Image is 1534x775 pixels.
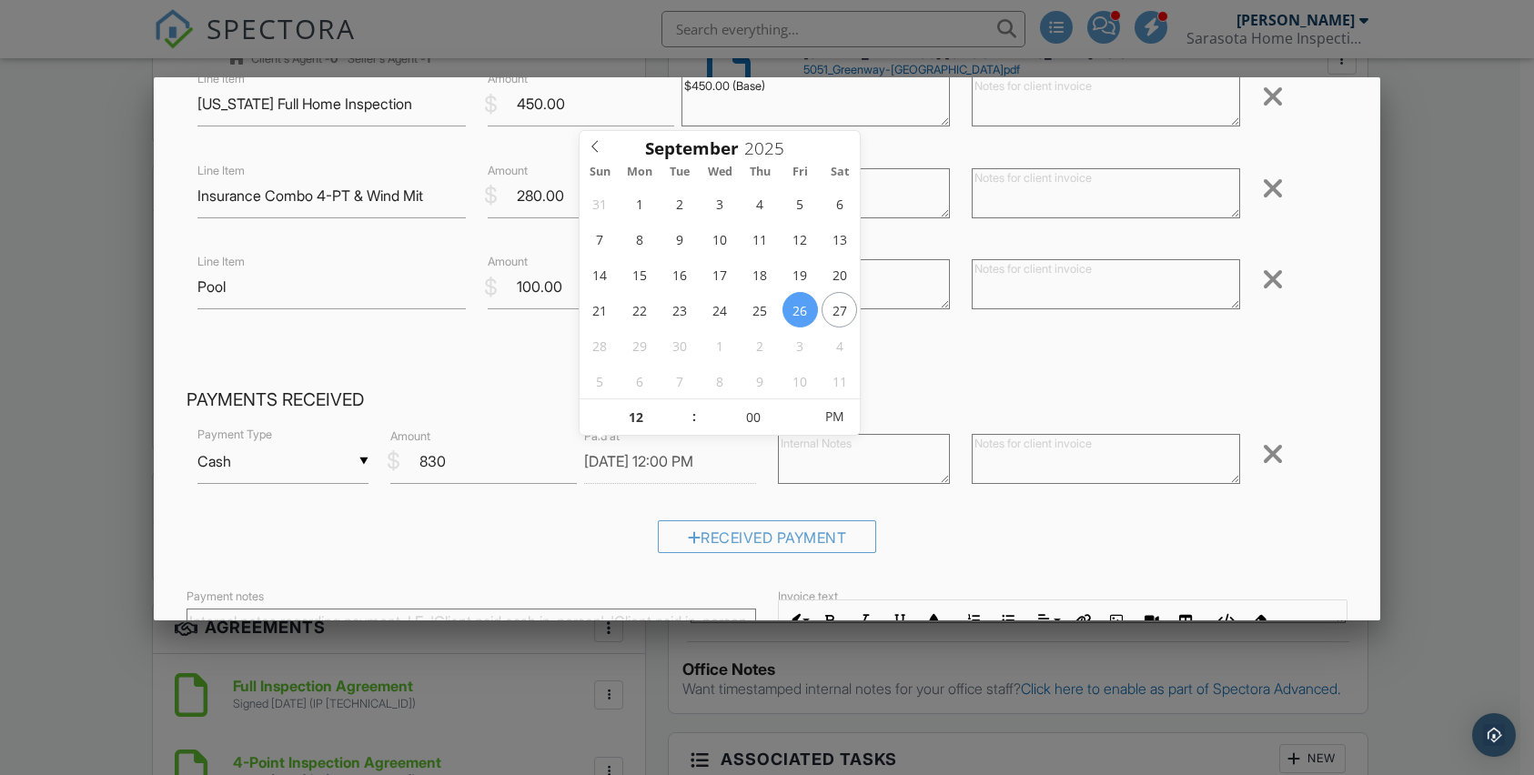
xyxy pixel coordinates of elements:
[822,221,857,257] span: September 13, 2025
[580,166,620,178] span: Sun
[580,399,691,436] input: Scroll to increment
[622,221,658,257] span: September 8, 2025
[582,221,618,257] span: September 7, 2025
[742,292,778,327] span: September 25, 2025
[702,186,738,221] span: September 3, 2025
[1242,603,1277,638] button: Clear Formatting
[622,257,658,292] span: September 15, 2025
[1099,603,1134,638] button: Insert Image (⌘P)
[387,446,400,477] div: $
[848,603,883,638] button: Italic (⌘I)
[810,398,860,435] span: Click to toggle
[883,603,917,638] button: Underline (⌘U)
[742,186,778,221] span: September 4, 2025
[197,254,245,270] label: Line Item
[658,532,877,550] a: Received Payment
[582,186,618,221] span: August 31, 2025
[197,162,245,178] label: Line Item
[622,292,658,327] span: September 22, 2025
[1168,603,1203,638] button: Insert Table
[662,292,698,327] span: September 23, 2025
[822,186,857,221] span: September 6, 2025
[582,257,618,292] span: September 14, 2025
[739,136,799,160] input: Scroll to increment
[691,398,697,435] span: :
[740,166,780,178] span: Thu
[698,399,810,436] input: Scroll to increment
[584,428,620,444] label: Paid at
[1065,603,1099,638] button: Insert Link (⌘K)
[702,221,738,257] span: September 10, 2025
[658,520,877,553] div: Received Payment
[1472,713,1516,757] div: Open Intercom Messenger
[187,588,264,604] label: Payment notes
[681,76,950,126] textarea: $450.00 (Base)
[662,257,698,292] span: September 16, 2025
[488,162,528,178] label: Amount
[780,166,820,178] span: Fri
[991,603,1025,638] button: Unordered List
[917,603,952,638] button: Colors
[582,292,618,327] span: September 21, 2025
[484,180,498,211] div: $
[660,166,700,178] span: Tue
[782,292,818,327] span: September 26, 2025
[702,292,738,327] span: September 24, 2025
[662,186,698,221] span: September 2, 2025
[700,166,740,178] span: Wed
[488,71,528,87] label: Amount
[813,603,848,638] button: Bold (⌘B)
[187,388,1348,412] h4: Payments Received
[1134,603,1168,638] button: Insert Video
[820,166,860,178] span: Sat
[620,166,660,178] span: Mon
[1207,603,1242,638] button: Code View
[702,257,738,292] span: September 17, 2025
[645,140,739,157] span: Scroll to increment
[197,71,245,87] label: Line Item
[822,257,857,292] span: September 20, 2025
[779,603,813,638] button: Inline Style
[782,257,818,292] span: September 19, 2025
[956,603,991,638] button: Ordered List
[484,89,498,120] div: $
[488,254,528,270] label: Amount
[622,186,658,221] span: September 1, 2025
[822,292,857,327] span: September 27, 2025
[782,186,818,221] span: September 5, 2025
[778,588,838,604] label: Invoice text
[742,221,778,257] span: September 11, 2025
[1030,603,1065,638] button: Align
[742,257,778,292] span: September 18, 2025
[390,428,430,444] label: Amount
[197,427,272,443] label: Payment Type
[662,221,698,257] span: September 9, 2025
[782,221,818,257] span: September 12, 2025
[484,272,498,303] div: $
